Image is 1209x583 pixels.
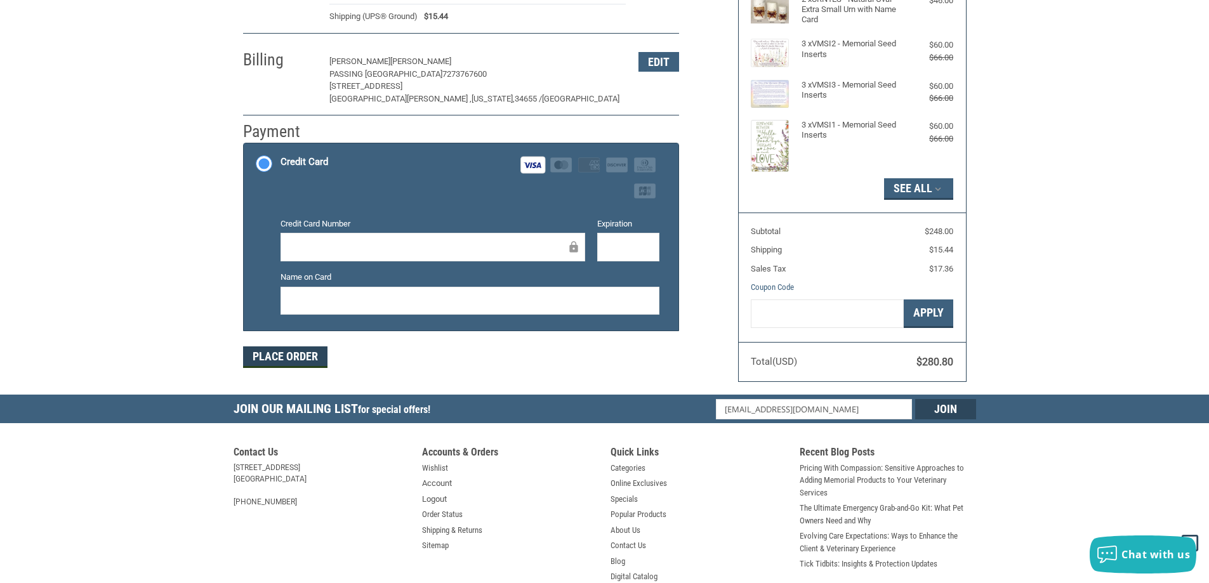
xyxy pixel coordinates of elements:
[902,133,953,145] div: $66.00
[422,446,598,462] h5: Accounts & Orders
[281,271,659,284] label: Name on Card
[751,299,904,328] input: Gift Certificate or Coupon Code
[802,120,900,141] h4: 3 x VMSI1 - Memorial Seed Inserts
[422,462,448,475] a: Wishlist
[329,69,442,79] span: Passing [GEOGRAPHIC_DATA]
[800,558,937,570] a: Tick Tidbits: Insights & Protection Updates
[751,282,794,292] a: Coupon Code
[329,81,402,91] span: [STREET_ADDRESS]
[281,152,328,173] div: Credit Card
[904,299,953,328] button: Apply
[422,539,449,552] a: Sitemap
[234,446,410,462] h5: Contact Us
[1121,547,1190,561] span: Chat with us
[281,218,585,230] label: Credit Card Number
[422,477,452,490] a: Account
[751,356,797,367] span: Total (USD)
[929,264,953,273] span: $17.36
[234,395,437,427] h5: Join Our Mailing List
[422,508,463,521] a: Order Status
[751,226,781,236] span: Subtotal
[243,121,317,142] h2: Payment
[611,539,646,552] a: Contact Us
[716,399,912,419] input: Email
[929,245,953,254] span: $15.44
[884,178,953,200] button: See All
[800,462,976,499] a: Pricing With Compassion: Sensitive Approaches to Adding Memorial Products to Your Veterinary Serv...
[800,530,976,554] a: Evolving Care Expectations: Ways to Enhance the Client & Veterinary Experience
[638,52,679,72] button: Edit
[390,56,451,66] span: [PERSON_NAME]
[751,245,782,254] span: Shipping
[422,493,447,506] a: Logout
[902,39,953,51] div: $60.00
[611,462,645,475] a: Categories
[358,403,430,416] span: for special offers!
[243,49,317,70] h2: Billing
[915,399,976,419] input: Join
[442,69,487,79] span: 7273767600
[611,508,666,521] a: Popular Products
[611,555,625,568] a: Blog
[925,226,953,236] span: $248.00
[472,94,515,103] span: [US_STATE],
[916,356,953,368] span: $280.80
[422,524,482,537] a: Shipping & Returns
[611,570,657,583] a: Digital Catalog
[611,477,667,490] a: Online Exclusives
[418,10,448,23] span: $15.44
[329,10,418,23] span: Shipping (UPS® Ground)
[597,218,659,230] label: Expiration
[902,80,953,93] div: $60.00
[611,524,640,537] a: About Us
[542,94,619,103] span: [GEOGRAPHIC_DATA]
[515,94,542,103] span: 34655 /
[802,80,900,101] h4: 3 x VMSI3 - Memorial Seed Inserts
[902,92,953,105] div: $66.00
[611,446,787,462] h5: Quick Links
[234,462,410,508] address: [STREET_ADDRESS] [GEOGRAPHIC_DATA] [PHONE_NUMBER]
[800,446,976,462] h5: Recent Blog Posts
[902,51,953,64] div: $66.00
[243,346,327,368] button: Place Order
[802,39,900,60] h4: 3 x VMSI2 - Memorial Seed Inserts
[800,502,976,527] a: The Ultimate Emergency Grab-and-Go Kit: What Pet Owners Need and Why
[751,264,786,273] span: Sales Tax
[902,120,953,133] div: $60.00
[329,56,390,66] span: [PERSON_NAME]
[329,94,472,103] span: [GEOGRAPHIC_DATA][PERSON_NAME] ,
[611,493,638,506] a: Specials
[1090,535,1196,573] button: Chat with us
